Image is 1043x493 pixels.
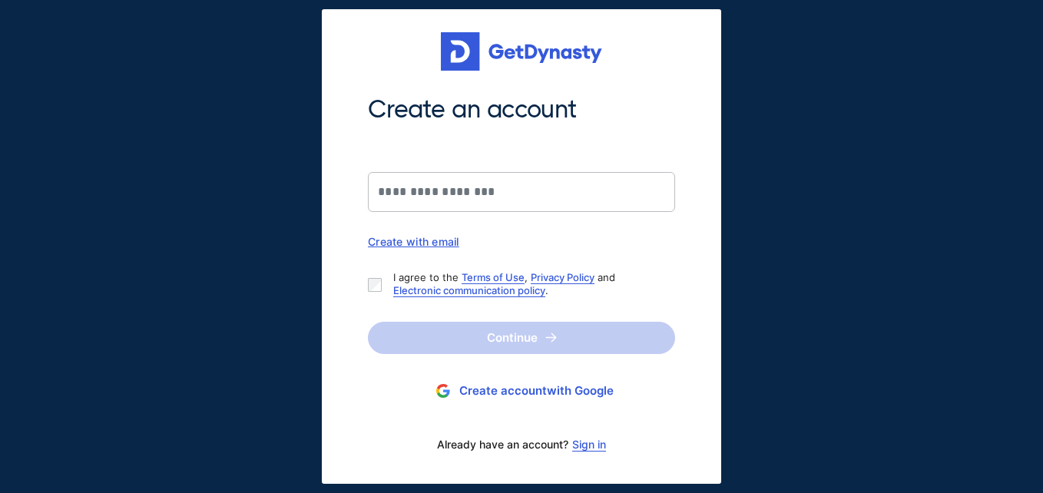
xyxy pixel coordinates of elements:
a: Electronic communication policy [393,284,545,296]
span: Create an account [368,94,675,126]
a: Privacy Policy [531,271,594,283]
a: Terms of Use [462,271,525,283]
img: Get started for free with Dynasty Trust Company [441,32,602,71]
div: Already have an account? [368,428,675,461]
div: Create with email [368,235,675,248]
button: Create accountwith Google [368,377,675,405]
a: Sign in [572,438,606,451]
p: I agree to the , and . [393,271,663,297]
